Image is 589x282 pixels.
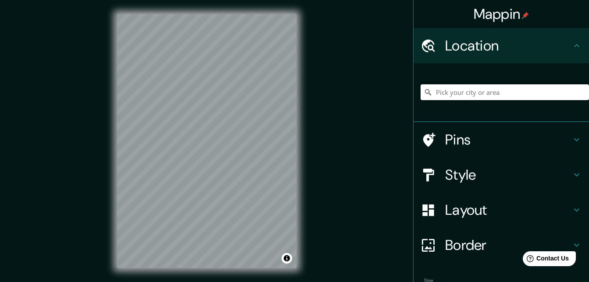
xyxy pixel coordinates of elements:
[511,248,579,272] iframe: Help widget launcher
[474,5,529,23] h4: Mappin
[445,236,571,254] h4: Border
[445,166,571,184] h4: Style
[414,192,589,228] div: Layout
[414,28,589,63] div: Location
[414,228,589,263] div: Border
[421,84,589,100] input: Pick your city or area
[414,122,589,157] div: Pins
[445,131,571,148] h4: Pins
[414,157,589,192] div: Style
[445,37,571,54] h4: Location
[522,12,529,19] img: pin-icon.png
[445,201,571,219] h4: Layout
[117,14,296,268] canvas: Map
[282,253,292,264] button: Toggle attribution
